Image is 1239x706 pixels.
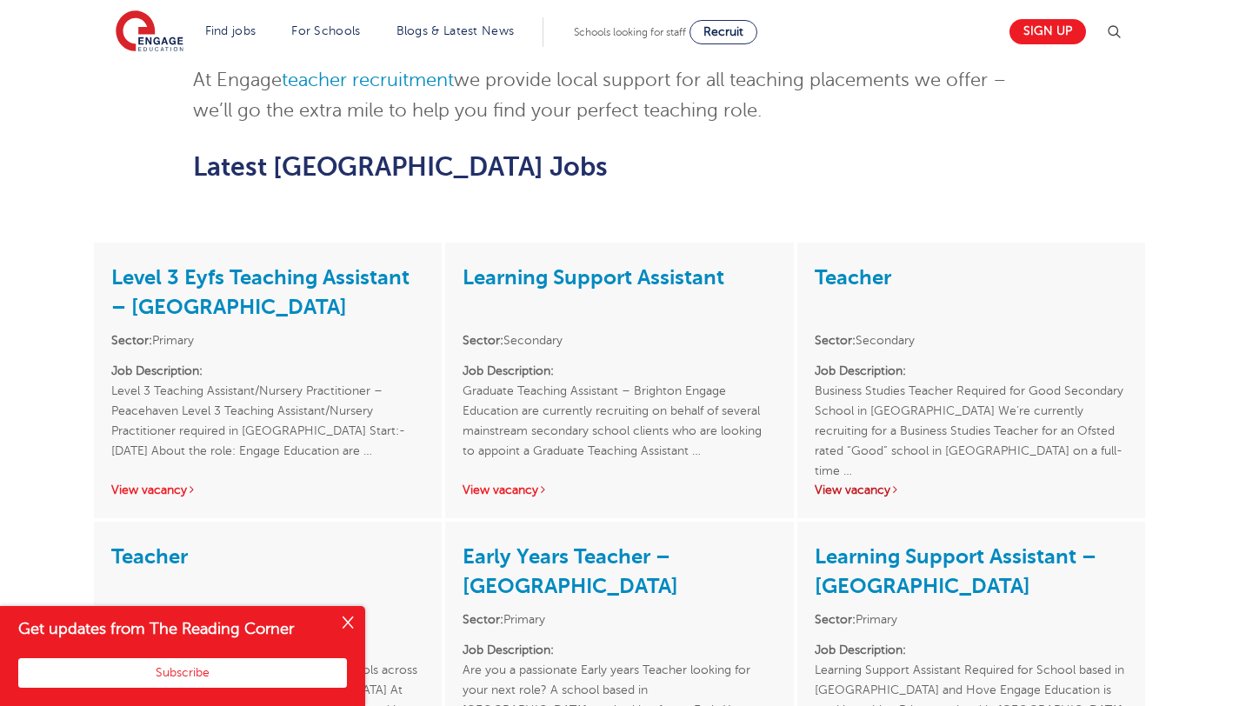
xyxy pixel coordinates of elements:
strong: Job Description: [111,364,203,377]
a: Teacher [111,544,188,569]
a: Teacher [815,265,891,290]
a: Learning Support Assistant – [GEOGRAPHIC_DATA] [815,544,1096,598]
a: Level 3 Eyfs Teaching Assistant – [GEOGRAPHIC_DATA] [111,265,410,319]
span: Recruit [703,25,743,38]
p: Level 3 Teaching Assistant/Nursery Practitioner – Peacehaven Level 3 Teaching Assistant/Nursery P... [111,361,424,461]
p: Graduate Teaching Assistant – Brighton Engage Education are currently recruiting on behalf of sev... [463,361,776,461]
a: Early Years Teacher – [GEOGRAPHIC_DATA] [463,544,678,598]
strong: Job Description: [815,364,906,377]
strong: Sector: [463,334,503,347]
a: View vacancy [463,483,548,496]
a: Blogs & Latest News [396,24,515,37]
strong: Sector: [815,334,856,347]
li: Primary [815,609,1128,629]
strong: Sector: [111,334,152,347]
p: Business Studies Teacher Required for Good Secondary School in [GEOGRAPHIC_DATA] We’re currently ... [815,361,1128,461]
strong: Job Description: [815,643,906,656]
img: Engage Education [116,10,183,54]
h4: Get updates from The Reading Corner [18,618,329,640]
button: Subscribe [18,658,347,688]
strong: Sector: [815,613,856,626]
strong: Sector: [463,613,503,626]
a: Recruit [689,20,757,44]
a: View vacancy [111,483,197,496]
a: Sign up [1009,19,1086,44]
a: Learning Support Assistant [463,265,724,290]
a: For Schools [291,24,360,37]
button: Close [330,606,365,641]
li: Primary [463,609,776,629]
h2: Latest [GEOGRAPHIC_DATA] Jobs [193,152,1046,182]
li: Primary [111,330,424,350]
li: Secondary [463,330,776,350]
span: Schools looking for staff [574,26,686,38]
strong: Job Description: [463,643,554,656]
a: View vacancy [815,483,900,496]
a: teacher recruitment [282,70,454,90]
strong: Job Description: [463,364,554,377]
a: Find jobs [205,24,256,37]
li: Secondary [815,330,1128,350]
span: At Engage we provide local support for all teaching placements we offer – we’ll go the extra mile... [193,70,1007,121]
